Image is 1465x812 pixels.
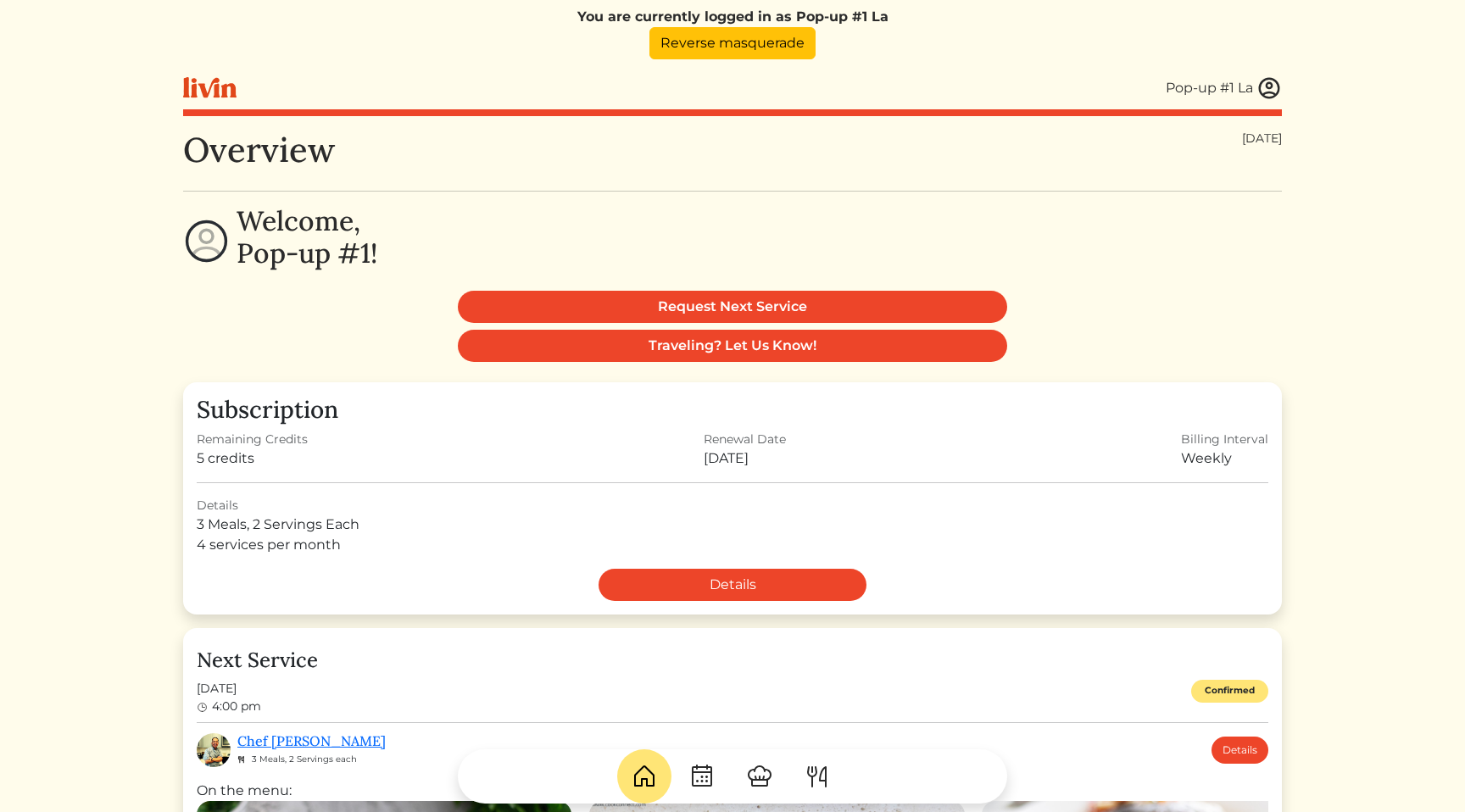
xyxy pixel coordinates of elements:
[704,448,786,469] div: [DATE]
[1191,680,1268,703] div: Confirmed
[197,514,1268,535] div: 3 Meals, 2 Servings Each
[197,535,1268,555] div: 4 services per month
[458,330,1007,362] a: Traveling? Let Us Know!
[458,291,1007,323] a: Request Next Service
[237,205,377,270] h2: Welcome, Pop-up #1!
[197,396,1268,425] h3: Subscription
[183,218,230,264] img: profile-circle-6dcd711754eaac681cb4e5fa6e5947ecf152da99a3a386d1f417117c42b37ef2.svg
[197,733,231,767] img: acb77dff60e864388ffc18095fbd611c
[197,431,308,448] div: Remaining Credits
[746,763,773,790] img: ChefHat-a374fb509e4f37eb0702ca99f5f64f3b6956810f32a249b33092029f8484b388.svg
[704,431,786,448] div: Renewal Date
[183,77,237,98] img: livin-logo-a0d97d1a881af30f6274990eb6222085a2533c92bbd1e4f22c21b4f0d0e3210c.svg
[212,698,261,714] span: 4:00 pm
[631,763,658,790] img: House-9bf13187bcbb5817f509fe5e7408150f90897510c4275e13d0d5fca38e0b5951.svg
[688,763,716,790] img: CalendarDots-5bcf9d9080389f2a281d69619e1c85352834be518fbc73d9501aef674afc0d57.svg
[197,648,1268,673] h4: Next Service
[197,497,1268,514] div: Details
[1242,130,1282,147] div: [DATE]
[1166,78,1253,98] div: Pop-up #1 La
[197,680,261,698] span: [DATE]
[649,27,816,59] a: Reverse masquerade
[1181,431,1268,448] div: Billing Interval
[237,732,386,749] a: Chef [PERSON_NAME]
[197,702,209,714] img: clock-b05ee3d0f9935d60bc54650fc25b6257a00041fd3bdc39e3e98414568feee22d.svg
[1256,75,1282,101] img: user_account-e6e16d2ec92f44fc35f99ef0dc9cddf60790bfa021a6ecb1c896eb5d2907b31c.svg
[1181,448,1268,469] div: Weekly
[183,130,335,170] h1: Overview
[599,569,866,601] a: Details
[197,448,308,469] div: 5 credits
[804,763,831,790] img: ForkKnife-55491504ffdb50bab0c1e09e7649658475375261d09fd45db06cec23bce548bf.svg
